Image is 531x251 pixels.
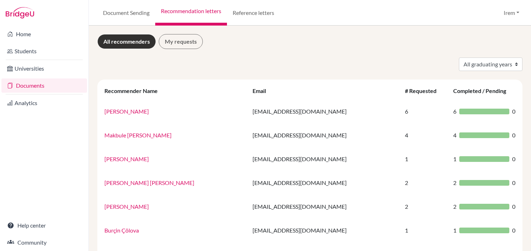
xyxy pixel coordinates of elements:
a: [PERSON_NAME] [104,108,149,115]
span: 0 [512,226,515,235]
div: Email [253,87,273,94]
a: Documents [1,78,87,93]
span: 0 [512,131,515,140]
td: [EMAIL_ADDRESS][DOMAIN_NAME] [248,218,401,242]
span: 0 [512,155,515,163]
td: [EMAIL_ADDRESS][DOMAIN_NAME] [248,99,401,123]
div: Recommender Name [104,87,165,94]
td: 6 [401,99,449,123]
a: Home [1,27,87,41]
td: 2 [401,171,449,195]
img: Bridge-U [6,7,34,18]
span: 0 [512,202,515,211]
span: 0 [512,107,515,116]
a: Universities [1,61,87,76]
span: 2 [453,202,456,211]
td: [EMAIL_ADDRESS][DOMAIN_NAME] [248,195,401,218]
a: Makbule [PERSON_NAME] [104,132,172,138]
a: Analytics [1,96,87,110]
td: 2 [401,195,449,218]
td: [EMAIL_ADDRESS][DOMAIN_NAME] [248,147,401,171]
td: 1 [401,218,449,242]
a: [PERSON_NAME] [104,203,149,210]
span: 1 [453,226,456,235]
span: 1 [453,155,456,163]
span: 2 [453,179,456,187]
a: [PERSON_NAME] [104,155,149,162]
td: 4 [401,123,449,147]
a: Students [1,44,87,58]
span: 0 [512,179,515,187]
a: Community [1,235,87,250]
a: Help center [1,218,87,233]
a: [PERSON_NAME] [PERSON_NAME] [104,179,194,186]
div: # Requested [405,87,444,94]
div: Completed / Pending [453,87,513,94]
a: Burçin Çölova [104,227,139,234]
span: 4 [453,131,456,140]
td: [EMAIL_ADDRESS][DOMAIN_NAME] [248,123,401,147]
a: My requests [159,34,203,49]
td: [EMAIL_ADDRESS][DOMAIN_NAME] [248,171,401,195]
a: All recommenders [97,34,156,49]
button: Irem [500,6,522,20]
td: 1 [401,147,449,171]
span: 6 [453,107,456,116]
